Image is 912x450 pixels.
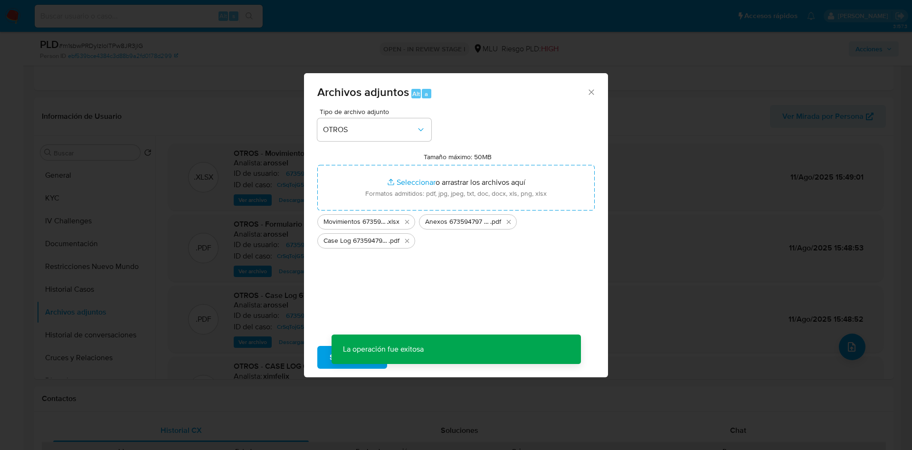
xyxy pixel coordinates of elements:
label: Tamaño máximo: 50MB [424,153,492,161]
button: Cerrar [587,87,595,96]
span: OTROS [323,125,416,134]
button: OTROS [317,118,431,141]
button: Eliminar Case Log 673594797 - 08_09_2025 - NIVEL 1.pdf [401,235,413,247]
ul: Archivos seleccionados [317,211,595,249]
span: Case Log 673594797 - 08_09_2025 - NIVEL 1 [323,236,389,246]
span: Movimientos 673594797 - 08_09_2025 [323,217,387,227]
span: Alt [412,89,420,98]
span: .pdf [490,217,501,227]
span: a [425,89,428,98]
span: Subir archivo [330,347,375,368]
span: Anexos 673594797 - 08_09_2025 [425,217,490,227]
span: Cancelar [403,347,434,368]
p: La operación fue exitosa [332,335,435,364]
button: Eliminar Movimientos 673594797 - 08_09_2025.xlsx [401,216,413,228]
span: Archivos adjuntos [317,84,409,100]
span: .xlsx [387,217,399,227]
button: Eliminar Anexos 673594797 - 08_09_2025.pdf [503,216,514,228]
span: .pdf [389,236,399,246]
span: Tipo de archivo adjunto [320,108,434,115]
button: Subir archivo [317,346,387,369]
